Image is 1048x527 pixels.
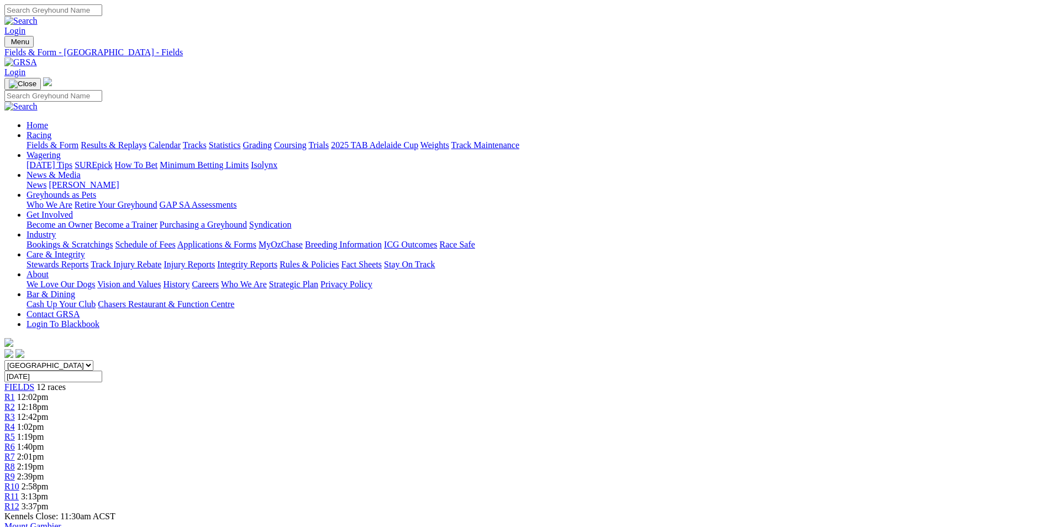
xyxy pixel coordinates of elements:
a: Calendar [149,140,181,150]
span: Menu [11,38,29,46]
div: News & Media [27,180,1044,190]
a: Stewards Reports [27,260,88,269]
a: R9 [4,472,15,481]
div: Bar & Dining [27,299,1044,309]
img: Search [4,102,38,112]
span: 12 races [36,382,66,392]
a: Schedule of Fees [115,240,175,249]
a: 2025 TAB Adelaide Cup [331,140,418,150]
a: Breeding Information [305,240,382,249]
a: Fields & Form - [GEOGRAPHIC_DATA] - Fields [4,48,1044,57]
a: R7 [4,452,15,461]
a: R3 [4,412,15,421]
a: Tracks [183,140,207,150]
input: Search [4,90,102,102]
a: Bookings & Scratchings [27,240,113,249]
span: R12 [4,502,19,511]
a: We Love Our Dogs [27,280,95,289]
span: 1:19pm [17,432,44,441]
a: [PERSON_NAME] [49,180,119,189]
a: Minimum Betting Limits [160,160,249,170]
a: Rules & Policies [280,260,339,269]
a: MyOzChase [259,240,303,249]
a: Get Involved [27,210,73,219]
img: Search [4,16,38,26]
a: Wagering [27,150,61,160]
a: R5 [4,432,15,441]
a: Chasers Restaurant & Function Centre [98,299,234,309]
div: Racing [27,140,1044,150]
a: Become an Owner [27,220,92,229]
a: Track Maintenance [451,140,519,150]
span: 2:01pm [17,452,44,461]
a: Weights [420,140,449,150]
a: Purchasing a Greyhound [160,220,247,229]
span: 12:18pm [17,402,49,412]
a: Grading [243,140,272,150]
a: Track Injury Rebate [91,260,161,269]
img: facebook.svg [4,349,13,358]
a: Racing [27,130,51,140]
a: Careers [192,280,219,289]
a: Trials [308,140,329,150]
a: Greyhounds as Pets [27,190,96,199]
a: Injury Reports [164,260,215,269]
a: [DATE] Tips [27,160,72,170]
a: R4 [4,422,15,431]
a: Care & Integrity [27,250,85,259]
div: Wagering [27,160,1044,170]
a: R2 [4,402,15,412]
div: Care & Integrity [27,260,1044,270]
a: Login [4,26,25,35]
a: Integrity Reports [217,260,277,269]
a: Home [27,120,48,130]
span: 12:42pm [17,412,49,421]
a: R6 [4,442,15,451]
a: Fact Sheets [341,260,382,269]
input: Select date [4,371,102,382]
a: Race Safe [439,240,475,249]
a: Login [4,67,25,77]
a: Strategic Plan [269,280,318,289]
a: GAP SA Assessments [160,200,237,209]
a: Stay On Track [384,260,435,269]
a: About [27,270,49,279]
span: 1:40pm [17,442,44,451]
a: Vision and Values [97,280,161,289]
div: Industry [27,240,1044,250]
a: Become a Trainer [94,220,157,229]
a: R1 [4,392,15,402]
a: Contact GRSA [27,309,80,319]
img: logo-grsa-white.png [43,77,52,86]
a: News [27,180,46,189]
a: R11 [4,492,19,501]
a: R8 [4,462,15,471]
a: Isolynx [251,160,277,170]
span: 3:37pm [22,502,49,511]
span: 1:02pm [17,422,44,431]
a: Coursing [274,140,307,150]
span: Kennels Close: 11:30am ACST [4,512,115,521]
a: Industry [27,230,56,239]
a: FIELDS [4,382,34,392]
a: Retire Your Greyhound [75,200,157,209]
button: Toggle navigation [4,36,34,48]
a: History [163,280,189,289]
input: Search [4,4,102,16]
a: Cash Up Your Club [27,299,96,309]
img: Close [9,80,36,88]
span: 12:02pm [17,392,49,402]
img: GRSA [4,57,37,67]
a: Who We Are [27,200,72,209]
span: 3:13pm [21,492,48,501]
span: R10 [4,482,19,491]
a: Login To Blackbook [27,319,99,329]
